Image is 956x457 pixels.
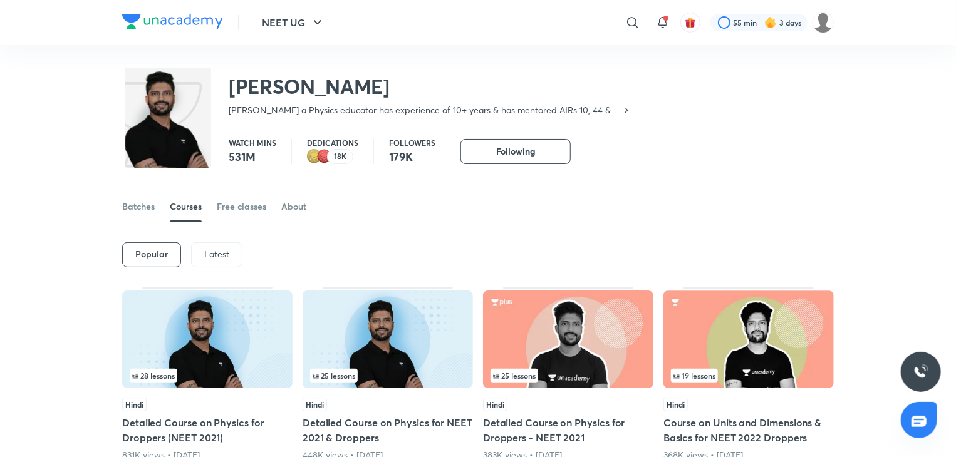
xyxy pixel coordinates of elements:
[132,372,175,379] span: 28 lessons
[460,139,571,164] button: Following
[483,398,507,411] span: Hindi
[303,398,327,411] span: Hindi
[663,415,834,445] h5: Course on Units and Dimensions & Basics for NEET 2022 Droppers
[217,192,266,222] a: Free classes
[135,249,168,259] h6: Popular
[122,200,155,213] div: Batches
[170,200,202,213] div: Courses
[389,149,435,164] p: 179K
[313,372,355,379] span: 25 lessons
[307,139,358,146] p: Dedications
[281,192,306,222] a: About
[663,398,688,411] span: Hindi
[122,192,155,222] a: Batches
[303,415,473,445] h5: Detailed Course on Physics for NEET 2021 & Droppers
[680,13,700,33] button: avatar
[229,149,276,164] p: 531M
[122,415,293,445] h5: Detailed Course on Physics for Droppers (NEET 2021)
[122,14,223,32] a: Company Logo
[491,369,646,383] div: infosection
[310,369,465,383] div: left
[254,10,333,35] button: NEET UG
[130,369,285,383] div: left
[493,372,536,379] span: 25 lessons
[663,290,834,388] img: Thumbnail
[913,364,928,379] img: ttu
[229,104,621,116] p: [PERSON_NAME] a Physics educator has experience of 10+ years & has mentored AIRs 10, 44 & many mo...
[389,139,435,146] p: Followers
[673,372,715,379] span: 19 lessons
[671,369,826,383] div: infosection
[307,149,322,164] img: educator badge2
[217,200,266,213] div: Free classes
[334,152,346,161] p: 18K
[281,200,306,213] div: About
[229,139,276,146] p: Watch mins
[685,17,696,28] img: avatar
[496,145,535,158] span: Following
[229,74,631,99] h2: [PERSON_NAME]
[491,369,646,383] div: infocontainer
[671,369,826,383] div: infocontainer
[125,70,211,195] img: class
[671,369,826,383] div: left
[317,149,332,164] img: educator badge1
[130,369,285,383] div: infocontainer
[204,249,229,259] p: Latest
[310,369,465,383] div: infosection
[491,369,646,383] div: left
[122,14,223,29] img: Company Logo
[310,369,465,383] div: infocontainer
[122,290,293,388] img: Thumbnail
[764,16,777,29] img: streak
[813,12,834,33] img: Sakshi
[130,369,285,383] div: infosection
[303,290,473,388] img: Thumbnail
[483,415,653,445] h5: Detailed Course on Physics for Droppers - NEET 2021
[122,398,147,411] span: Hindi
[170,192,202,222] a: Courses
[483,290,653,388] img: Thumbnail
